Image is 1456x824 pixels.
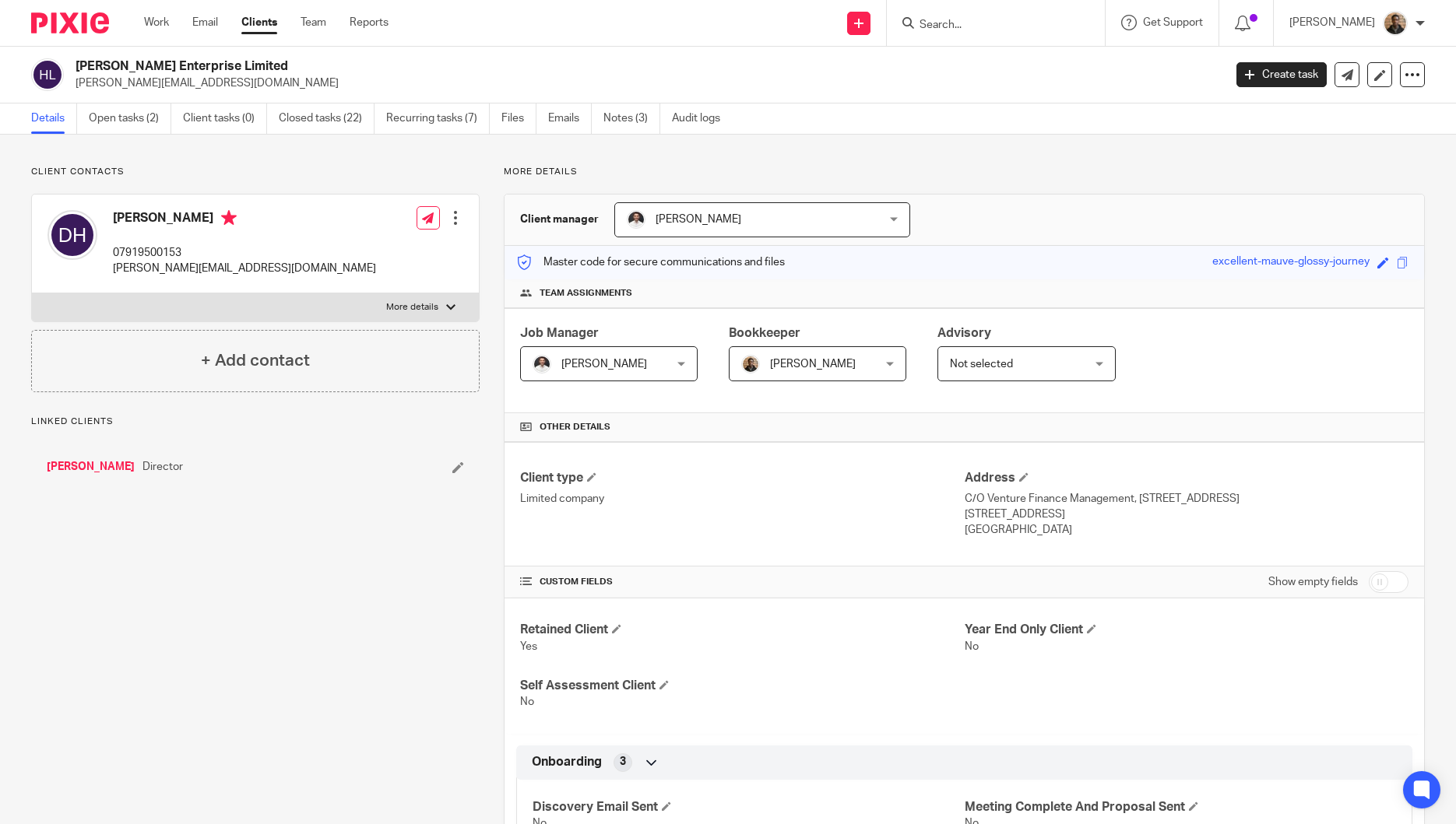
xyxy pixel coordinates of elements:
[47,210,97,260] img: svg%3E
[386,103,490,134] a: Recurring tasks (7)
[620,754,626,770] span: 3
[520,678,964,694] h4: Self Assessment Client
[965,641,979,652] span: No
[741,355,760,373] img: WhatsApp%20Image%202025-04-23%20.jpg
[76,75,1213,91] p: [PERSON_NAME][EMAIL_ADDRESS][DOMAIN_NAME]
[183,103,267,134] a: Client tasks (0)
[520,696,534,707] span: No
[965,507,1409,522] p: [STREET_ADDRESS]
[603,103,660,134] a: Notes (3)
[386,301,438,314] p: More details
[520,491,964,507] p: Limited company
[627,210,645,229] img: dom%20slack.jpg
[520,212,599,227] h3: Client manager
[221,210,237,226] i: Primary
[540,421,610,433] span: Other details
[279,103,375,134] a: Closed tasks (22)
[192,15,218,30] a: Email
[76,58,986,75] h2: [PERSON_NAME] Enterprise Limited
[548,103,592,134] a: Emails
[965,470,1409,486] h4: Address
[301,15,326,30] a: Team
[520,576,964,588] h4: CUSTOM FIELDS
[201,349,310,373] h4: + Add contact
[113,245,376,261] p: 07919500153
[31,416,480,428] p: Linked clients
[533,799,964,815] h4: Discovery Email Sent
[1289,15,1375,30] p: [PERSON_NAME]
[965,799,1396,815] h4: Meeting Complete And Proposal Sent
[31,12,109,33] img: Pixie
[1143,17,1203,28] span: Get Support
[965,622,1409,638] h4: Year End Only Client
[729,327,800,339] span: Bookkeeper
[540,287,632,300] span: Team assignments
[965,491,1409,507] p: C/O Venture Finance Management, [STREET_ADDRESS]
[31,58,64,91] img: svg%3E
[144,15,169,30] a: Work
[1236,62,1327,87] a: Create task
[656,214,741,225] span: [PERSON_NAME]
[918,19,1058,33] input: Search
[47,459,135,475] a: [PERSON_NAME]
[561,359,647,370] span: [PERSON_NAME]
[770,359,856,370] span: [PERSON_NAME]
[1383,11,1408,36] img: WhatsApp%20Image%202025-04-23%20.jpg
[532,754,602,770] span: Onboarding
[142,459,183,475] span: Director
[113,261,376,276] p: [PERSON_NAME][EMAIL_ADDRESS][DOMAIN_NAME]
[520,327,599,339] span: Job Manager
[1212,254,1370,272] div: excellent-mauve-glossy-journey
[520,641,537,652] span: Yes
[113,210,376,230] h4: [PERSON_NAME]
[520,622,964,638] h4: Retained Client
[520,470,964,486] h4: Client type
[533,355,551,373] img: dom%20slack.jpg
[504,166,1425,178] p: More details
[965,522,1409,538] p: [GEOGRAPHIC_DATA]
[89,103,171,134] a: Open tasks (2)
[937,327,991,339] span: Advisory
[241,15,277,30] a: Clients
[516,254,785,270] p: Master code for secure communications and files
[31,103,77,134] a: Details
[350,15,389,30] a: Reports
[950,359,1013,370] span: Not selected
[1268,574,1358,590] label: Show empty fields
[31,166,480,178] p: Client contacts
[672,103,732,134] a: Audit logs
[501,103,536,134] a: Files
